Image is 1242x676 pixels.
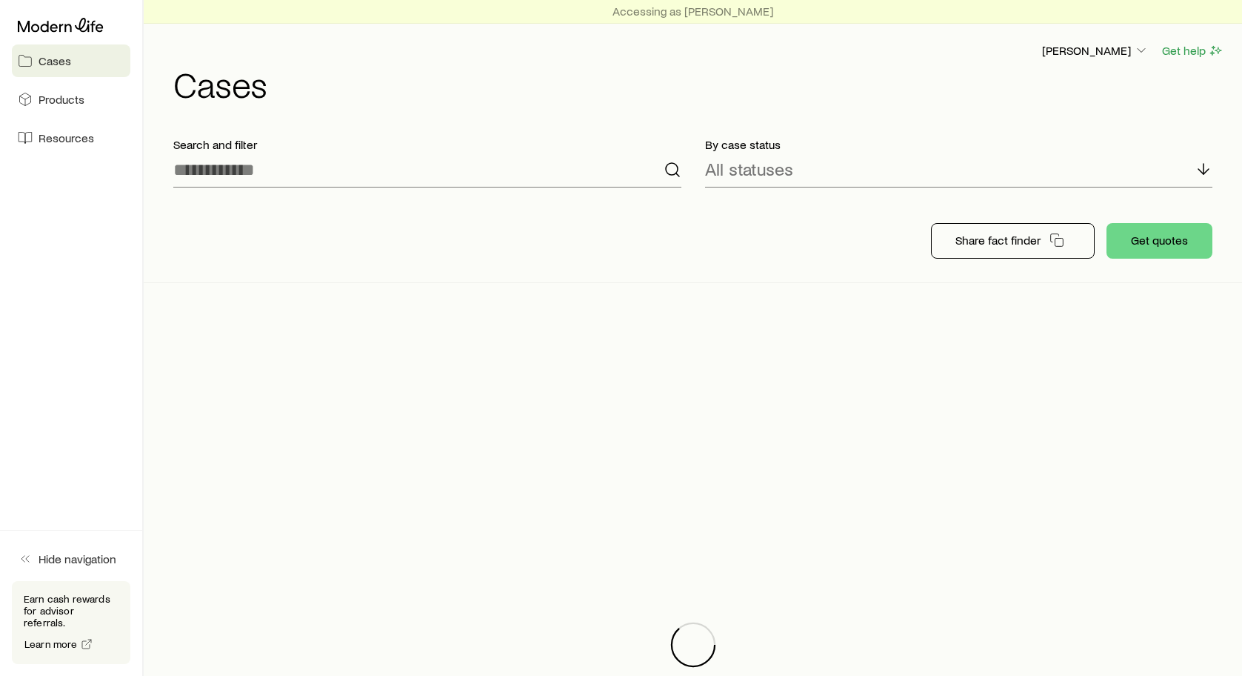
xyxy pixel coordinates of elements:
[612,4,773,19] p: Accessing as [PERSON_NAME]
[705,137,1213,152] p: By case status
[955,233,1041,248] p: Share fact finder
[12,44,130,77] a: Cases
[1161,42,1224,59] button: Get help
[39,53,71,68] span: Cases
[12,122,130,154] a: Resources
[1041,42,1149,60] button: [PERSON_NAME]
[173,66,1224,102] h1: Cases
[12,581,130,664] div: Earn cash rewards for advisor referrals.Learn more
[705,159,793,179] p: All statuses
[24,639,78,649] span: Learn more
[24,593,118,629] p: Earn cash rewards for advisor referrals.
[1042,43,1149,58] p: [PERSON_NAME]
[12,543,130,575] button: Hide navigation
[173,137,681,152] p: Search and filter
[39,551,116,566] span: Hide navigation
[931,223,1095,259] button: Share fact finder
[39,130,94,145] span: Resources
[39,92,84,107] span: Products
[12,83,130,116] a: Products
[1106,223,1212,259] button: Get quotes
